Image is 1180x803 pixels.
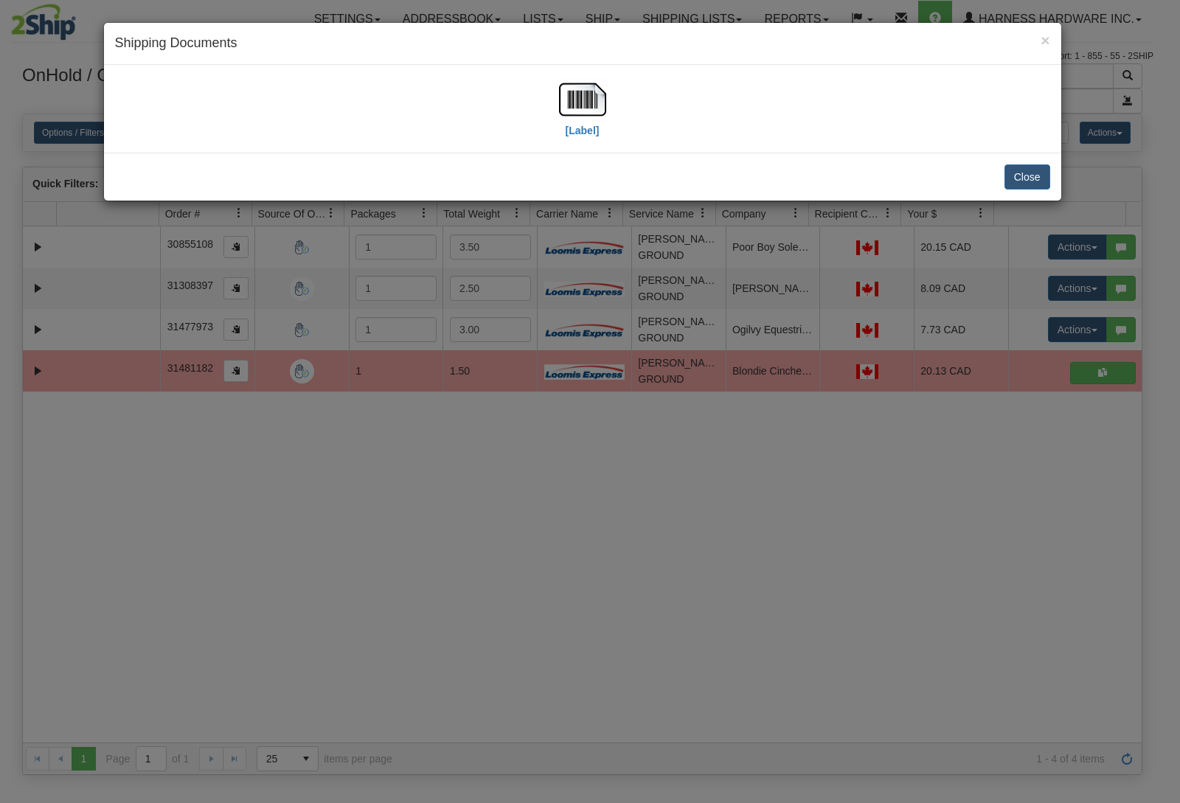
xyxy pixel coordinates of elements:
iframe: chat widget [1146,326,1179,476]
label: [Label] [566,123,600,138]
img: barcode.jpg [559,76,606,123]
span: × [1041,32,1049,49]
button: Close [1004,164,1050,190]
h4: Shipping Documents [115,34,1050,53]
button: Close [1041,32,1049,48]
a: [Label] [559,92,606,136]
